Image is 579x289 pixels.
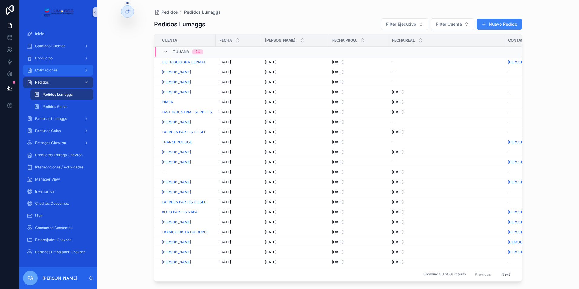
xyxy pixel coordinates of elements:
span: FAST INDUSTRIAL SUPPLIES [162,110,212,115]
a: [DATE] [265,110,325,115]
span: LAAMCO DISTRIBUIDORES [162,230,209,234]
span: Productos [35,56,53,61]
a: [PERSON_NAME] [162,160,212,164]
a: Emabajador Chevron [23,234,93,245]
a: -- [392,140,501,144]
span: [DATE] [392,210,404,214]
a: -- [508,200,552,204]
a: Inicio [23,28,93,39]
span: [DATE] [219,170,231,174]
a: Pedidos Lumaggs [30,89,93,100]
span: [DATE] [265,80,276,85]
span: [DATE] [219,190,231,194]
span: [DATE] [392,170,404,174]
a: [DATE] [265,60,325,65]
span: -- [508,70,511,75]
a: [PERSON_NAME] [162,150,212,154]
span: [DATE] [332,230,344,234]
a: Catalogo Clientes [23,41,93,51]
span: [DATE] [332,140,344,144]
span: -- [162,170,165,174]
a: [DATE] [265,220,325,224]
a: EXPRESS PARTES DIESEL [162,200,206,204]
a: [DATE] [392,150,501,154]
button: Select Button [381,18,428,30]
span: [DATE] [392,130,404,135]
a: [DATE] [332,140,385,144]
a: -- [508,150,552,154]
a: -- [508,80,552,85]
a: -- [392,70,501,75]
a: [PERSON_NAME] [162,180,191,184]
a: [DATE] [219,120,257,125]
a: Facturas Galsa [23,125,93,136]
span: [DATE] [332,130,344,135]
span: [DATE] [332,70,344,75]
a: [DATE] [265,230,325,234]
a: [DATE] [219,240,257,244]
span: [PERSON_NAME] [162,160,191,164]
span: [DATE] [219,200,231,204]
a: Creditos Cescemex [23,198,93,209]
a: [DATE] [332,130,385,135]
span: [PERSON_NAME] [508,210,537,214]
span: [DATE] [219,220,231,224]
span: -- [508,190,511,194]
span: [DATE] [265,170,276,174]
span: [DATE] [265,120,276,125]
a: [DATE] [219,180,257,184]
span: Emabajador Chevron [35,238,71,242]
a: [PERSON_NAME] [162,120,212,125]
span: [DATE] [219,130,231,135]
a: [DATE] [332,80,385,85]
a: [DATE] [332,170,385,174]
a: -- [508,190,552,194]
a: [DATE] [392,190,501,194]
span: Pedidos [35,80,49,85]
a: Pedidos Galsa [30,101,93,112]
a: [PERSON_NAME] [162,90,212,95]
span: [DATE] [332,80,344,85]
span: Facturas Lumaggs [35,116,67,121]
a: [DATE] [332,70,385,75]
a: -- [508,120,552,125]
a: TRANSPRODUCE [162,140,212,144]
a: [DATE] [392,170,501,174]
span: [DATE] [219,150,231,154]
a: [PERSON_NAME] [508,230,537,234]
button: Nuevo Pedido [477,19,522,30]
span: [DATE] [265,70,276,75]
a: [DATE] [332,240,385,244]
span: [DATE] [332,240,344,244]
a: [DATE] [332,220,385,224]
a: EXPRESS PARTES DIESEL [162,200,212,204]
a: [DATE] [392,130,501,135]
a: Interaccciones / Actividades [23,162,93,173]
span: -- [508,130,511,135]
span: Consumos Cescemex [35,225,73,230]
span: [DATE] [332,60,344,65]
a: -- [508,70,552,75]
span: [DATE] [392,240,404,244]
span: Tijuana [173,49,189,54]
span: [DATE] [392,190,404,194]
a: [DATE] [219,220,257,224]
span: [DATE] [392,230,404,234]
a: -- [508,170,552,174]
a: Cotizaciones [23,65,93,76]
a: [DATE] [265,150,325,154]
a: EXPRESS PARTES DIESEL [162,130,206,135]
a: [PERSON_NAME] [162,150,191,154]
span: PIMPA [162,100,173,105]
span: [DATE] [265,90,276,95]
a: [PERSON_NAME] [162,70,212,75]
span: [DATE] [332,120,344,125]
span: Productos Entrega Chevron [35,153,83,158]
span: [DATE] [219,90,231,95]
span: Facturas Galsa [35,128,61,133]
span: [PERSON_NAME] [162,190,191,194]
span: [DATE] [265,210,276,214]
span: [DATE] [332,200,344,204]
a: [PERSON_NAME] [162,80,212,85]
a: [DATE] [265,210,325,214]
